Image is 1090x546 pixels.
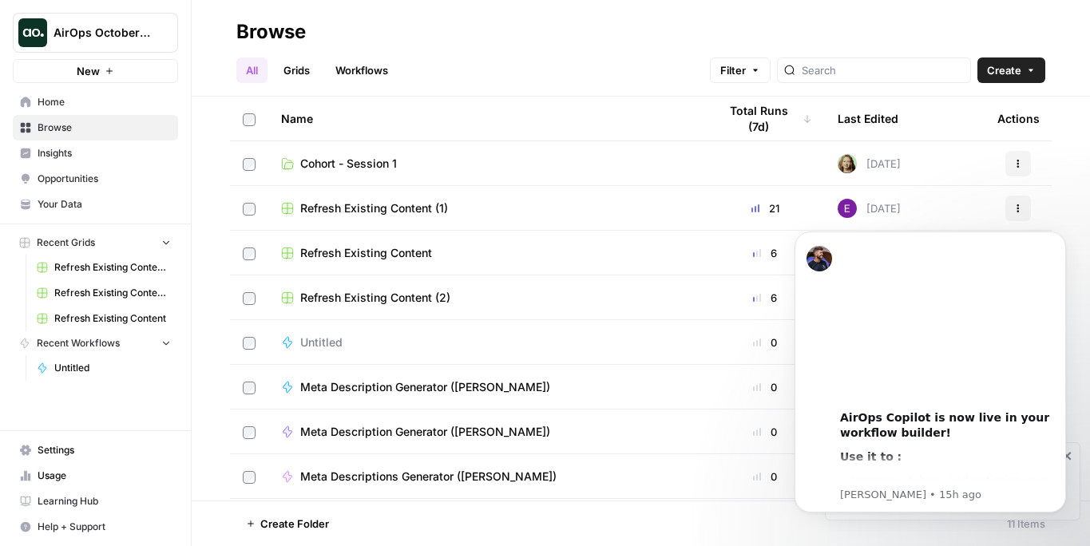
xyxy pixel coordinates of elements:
[300,200,448,216] span: Refresh Existing Content (1)
[236,511,339,536] button: Create Folder
[77,63,100,79] span: New
[38,121,171,135] span: Browse
[710,57,771,83] button: Filter
[54,361,171,375] span: Untitled
[281,424,692,440] a: Meta Description Generator ([PERSON_NAME])
[236,19,306,45] div: Browse
[13,89,178,115] a: Home
[838,154,857,173] img: m1ljzm7mccxyy647ln49iuazs1du
[38,494,171,508] span: Learning Hub
[54,311,171,326] span: Refresh Existing Content
[838,199,857,218] img: 43kfmuemi38zyoc4usdy4i9w48nn
[300,379,550,395] span: Meta Description Generator ([PERSON_NAME])
[300,290,450,306] span: Refresh Existing Content (2)
[54,286,171,300] span: Refresh Existing Content (2)
[718,379,812,395] div: 0
[30,306,178,331] a: Refresh Existing Content
[274,57,319,83] a: Grids
[718,200,812,216] div: 21
[13,166,178,192] a: Opportunities
[838,199,901,218] div: [DATE]
[13,59,178,83] button: New
[997,97,1040,140] div: Actions
[30,280,178,306] a: Refresh Existing Content (2)
[281,156,692,172] a: Cohort - Session 1
[13,192,178,217] a: Your Data
[54,260,171,275] span: Refresh Existing Content (1)
[30,255,178,280] a: Refresh Existing Content (1)
[977,57,1045,83] button: Create
[281,334,692,350] a: Untitled
[38,443,171,457] span: Settings
[38,197,171,212] span: Your Data
[18,18,47,47] img: AirOps October Cohort Logo
[260,516,329,532] span: Create Folder
[802,62,964,78] input: Search
[281,379,692,395] a: Meta Description Generator ([PERSON_NAME])
[281,290,692,306] a: Refresh Existing Content (2)
[281,200,692,216] a: Refresh Existing Content (1)
[13,231,178,255] button: Recent Grids
[13,437,178,463] a: Settings
[718,97,812,140] div: Total Runs (7d)
[326,57,398,83] a: Workflows
[300,424,550,440] span: Meta Description Generator ([PERSON_NAME])
[718,290,812,306] div: 6
[987,62,1021,78] span: Create
[718,245,812,261] div: 6
[38,95,171,109] span: Home
[38,146,171,160] span: Insights
[300,156,397,172] span: Cohort - Session 1
[38,172,171,186] span: Opportunities
[30,355,178,381] a: Untitled
[13,463,178,489] a: Usage
[13,13,178,53] button: Workspace: AirOps October Cohort
[718,334,812,350] div: 0
[718,424,812,440] div: 0
[13,115,178,140] a: Browse
[13,331,178,355] button: Recent Workflows
[838,97,898,140] div: Last Edited
[37,336,120,350] span: Recent Workflows
[300,334,343,350] span: Untitled
[38,520,171,534] span: Help + Support
[838,154,901,173] div: [DATE]
[720,62,746,78] span: Filter
[300,245,432,261] span: Refresh Existing Content
[236,57,268,83] a: All
[37,235,95,250] span: Recent Grids
[13,489,178,514] a: Learning Hub
[13,140,178,166] a: Insights
[300,469,557,485] span: Meta Descriptions Generator ([PERSON_NAME])
[718,469,812,485] div: 0
[38,469,171,483] span: Usage
[54,25,150,41] span: AirOps October Cohort
[281,469,692,485] a: Meta Descriptions Generator ([PERSON_NAME])
[281,97,692,140] div: Name
[13,514,178,540] button: Help + Support
[281,245,692,261] a: Refresh Existing Content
